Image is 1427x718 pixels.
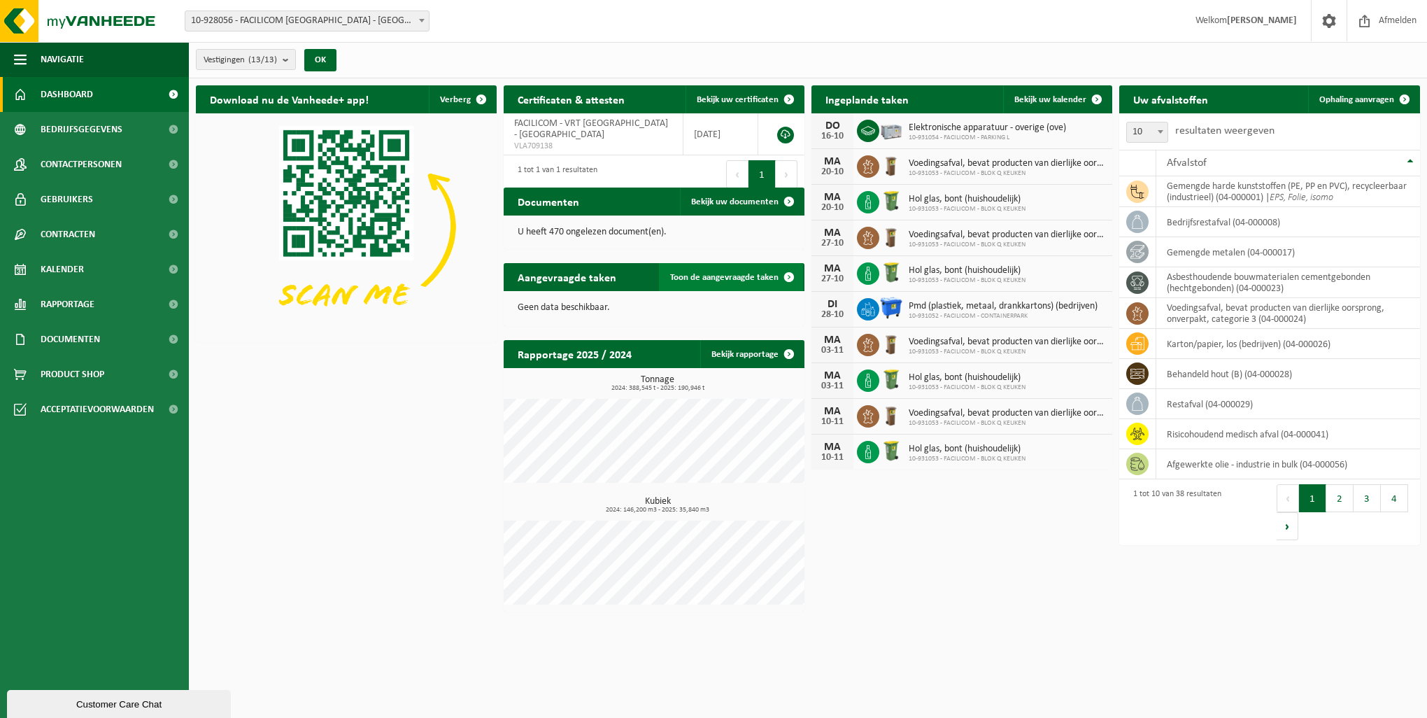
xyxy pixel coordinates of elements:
div: MA [818,156,846,167]
div: 20-10 [818,203,846,213]
span: Pmd (plastiek, metaal, drankkartons) (bedrijven) [909,301,1098,312]
span: 2024: 146,200 m3 - 2025: 35,840 m3 [511,507,804,514]
button: 4 [1381,484,1408,512]
a: Ophaling aanvragen [1308,85,1419,113]
img: WB-0140-HPE-BN-01 [879,225,903,248]
span: Documenten [41,322,100,357]
img: WB-0240-HPE-GN-50 [879,189,903,213]
img: WB-0140-HPE-BN-01 [879,332,903,356]
h2: Download nu de Vanheede+ app! [196,85,383,113]
button: Vestigingen(13/13) [196,49,296,70]
button: 1 [748,160,776,188]
span: FACILICOM - VRT [GEOGRAPHIC_DATA] - [GEOGRAPHIC_DATA] [514,118,668,140]
div: MA [818,442,846,453]
span: Contracten [41,217,95,252]
span: Afvalstof [1167,157,1207,169]
td: [DATE] [683,113,758,155]
button: 2 [1326,484,1354,512]
h2: Ingeplande taken [811,85,923,113]
iframe: chat widget [7,687,234,718]
img: WB-0140-HPE-BN-01 [879,153,903,177]
span: Navigatie [41,42,84,77]
span: Hol glas, bont (huishoudelijk) [909,194,1025,205]
span: Bekijk uw kalender [1014,95,1086,104]
div: MA [818,406,846,417]
span: Hol glas, bont (huishoudelijk) [909,265,1025,276]
span: VLA709138 [514,141,672,152]
div: 27-10 [818,239,846,248]
span: Gebruikers [41,182,93,217]
div: DI [818,299,846,310]
h2: Documenten [504,188,593,215]
button: Next [1277,512,1298,540]
div: 1 tot 1 van 1 resultaten [511,159,597,190]
span: 10-931053 - FACILICOM - BLOK Q KEUKEN [909,205,1025,213]
button: 1 [1299,484,1326,512]
span: Kalender [41,252,84,287]
span: Bekijk uw certificaten [697,95,779,104]
span: Ophaling aanvragen [1319,95,1394,104]
span: 10-931053 - FACILICOM - BLOK Q KEUKEN [909,419,1105,428]
div: MA [818,335,846,346]
a: Bekijk uw documenten [680,188,803,216]
span: 10-931053 - FACILICOM - BLOK Q KEUKEN [909,241,1105,249]
span: 10 [1127,122,1167,142]
span: 10-931053 - FACILICOM - BLOK Q KEUKEN [909,169,1105,178]
td: risicohoudend medisch afval (04-000041) [1156,419,1420,449]
span: Voedingsafval, bevat producten van dierlijke oorsprong, onverpakt, categorie 3 [909,337,1105,348]
div: 1 tot 10 van 38 resultaten [1126,483,1221,542]
img: WB-0140-HPE-BN-01 [879,403,903,427]
span: 10-928056 - FACILICOM NV - ANTWERPEN [185,11,429,31]
span: 10-931053 - FACILICOM - BLOK Q KEUKEN [909,455,1025,463]
span: 10-931053 - FACILICOM - BLOK Q KEUKEN [909,383,1025,392]
span: Voedingsafval, bevat producten van dierlijke oorsprong, onverpakt, categorie 3 [909,408,1105,419]
span: 10 [1126,122,1168,143]
i: EPS, Folie, isomo [1270,192,1333,203]
button: 3 [1354,484,1381,512]
div: MA [818,370,846,381]
span: Hol glas, bont (huishoudelijk) [909,372,1025,383]
td: asbesthoudende bouwmaterialen cementgebonden (hechtgebonden) (04-000023) [1156,267,1420,298]
span: 10-931053 - FACILICOM - BLOK Q KEUKEN [909,276,1025,285]
span: Acceptatievoorwaarden [41,392,154,427]
td: restafval (04-000029) [1156,389,1420,419]
span: Elektronische apparatuur - overige (ove) [909,122,1066,134]
div: 20-10 [818,167,846,177]
td: voedingsafval, bevat producten van dierlijke oorsprong, onverpakt, categorie 3 (04-000024) [1156,298,1420,329]
span: Contactpersonen [41,147,122,182]
a: Bekijk uw certificaten [686,85,803,113]
span: Voedingsafval, bevat producten van dierlijke oorsprong, onverpakt, categorie 3 [909,158,1105,169]
span: Hol glas, bont (huishoudelijk) [909,444,1025,455]
span: Product Shop [41,357,104,392]
div: MA [818,192,846,203]
h2: Aangevraagde taken [504,263,630,290]
td: behandeld hout (B) (04-000028) [1156,359,1420,389]
h2: Certificaten & attesten [504,85,639,113]
div: 10-11 [818,417,846,427]
h2: Uw afvalstoffen [1119,85,1222,113]
span: 10-931054 - FACILICOM - PARKING L [909,134,1066,142]
a: Bekijk uw kalender [1003,85,1111,113]
a: Toon de aangevraagde taken [659,263,803,291]
h2: Rapportage 2025 / 2024 [504,340,646,367]
img: WB-1100-HPE-BE-01 [879,296,903,320]
count: (13/13) [248,55,277,64]
span: Verberg [440,95,471,104]
img: WB-0240-HPE-GN-50 [879,260,903,284]
div: MA [818,263,846,274]
div: 28-10 [818,310,846,320]
img: Download de VHEPlus App [196,113,497,339]
td: afgewerkte olie - industrie in bulk (04-000056) [1156,449,1420,479]
strong: [PERSON_NAME] [1227,15,1297,26]
td: karton/papier, los (bedrijven) (04-000026) [1156,329,1420,359]
div: DO [818,120,846,132]
a: Bekijk rapportage [700,340,803,368]
button: Next [776,160,797,188]
span: 10-928056 - FACILICOM NV - ANTWERPEN [185,10,429,31]
label: resultaten weergeven [1175,125,1275,136]
button: Verberg [429,85,495,113]
div: MA [818,227,846,239]
button: Previous [1277,484,1299,512]
img: WB-0240-HPE-GN-50 [879,367,903,391]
